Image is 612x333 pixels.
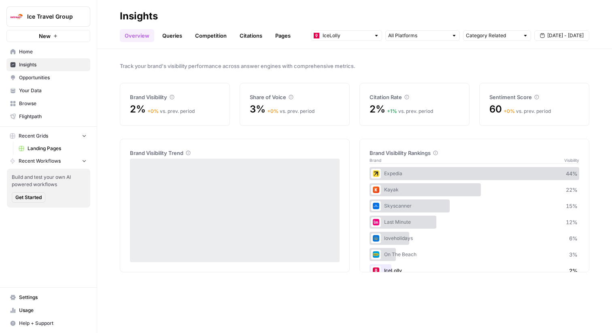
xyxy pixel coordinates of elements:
[19,87,87,94] span: Your Data
[370,199,579,212] div: Skyscanner
[504,108,551,115] div: vs. prev. period
[6,97,90,110] a: Browse
[27,13,76,21] span: Ice Travel Group
[147,108,159,114] span: + 0 %
[9,9,24,24] img: Ice Travel Group Logo
[157,29,187,42] a: Queries
[270,29,295,42] a: Pages
[6,6,90,27] button: Workspace: Ice Travel Group
[19,157,61,165] span: Recent Workflows
[387,108,433,115] div: vs. prev. period
[373,170,379,177] img: r1kj8td8zocxzhcrdgnlfi8d2cy7
[370,103,385,116] span: 2%
[373,235,379,242] img: 2il24ojel1ndxudm8au03bbwfarh
[323,32,370,40] input: IceLolly
[370,232,579,245] div: loveholidays
[267,108,278,114] span: + 0 %
[130,103,146,116] span: 2%
[566,170,578,178] span: 44 %
[12,174,85,188] span: Build and test your own AI powered workflows
[370,149,579,157] div: Brand Visibility Rankings
[370,93,459,101] div: Citation Rate
[6,155,90,167] button: Recent Workflows
[566,186,578,194] span: 22 %
[489,93,579,101] div: Sentiment Score
[569,250,578,259] span: 3 %
[147,108,195,115] div: vs. prev. period
[566,202,578,210] span: 15 %
[370,157,381,163] span: Brand
[19,100,87,107] span: Browse
[19,132,48,140] span: Recent Grids
[19,113,87,120] span: Flightpath
[564,157,579,163] span: Visibility
[19,320,87,327] span: Help + Support
[373,251,379,258] img: vmt57h8d3a06585xtwof0w9mocva
[120,62,589,70] span: Track your brand's visibility performance across answer engines with comprehensive metrics.
[19,61,87,68] span: Insights
[19,48,87,55] span: Home
[370,216,579,229] div: Last Minute
[6,130,90,142] button: Recent Grids
[250,93,340,101] div: Share of Voice
[15,142,90,155] a: Landing Pages
[39,32,51,40] span: New
[6,58,90,71] a: Insights
[370,183,579,196] div: Kayak
[373,203,379,209] img: 0xjkq6zdn1znilmewotr8sbx5pi6
[19,307,87,314] span: Usage
[190,29,232,42] a: Competition
[566,218,578,226] span: 12 %
[130,149,340,157] div: Brand Visibility Trend
[6,30,90,42] button: New
[373,187,379,193] img: 8lyndle57zug4cmo99tbxu7f8vm9
[547,32,584,39] span: [DATE] - [DATE]
[466,32,519,40] input: Category Related
[12,192,45,203] button: Get Started
[569,267,578,275] span: 2 %
[6,110,90,123] a: Flightpath
[6,84,90,97] a: Your Data
[569,234,578,242] span: 6 %
[15,194,42,201] span: Get Started
[373,267,379,274] img: sqdu30pkmjiecqp15v5obqakzgeh
[534,30,589,41] button: [DATE] - [DATE]
[489,103,502,116] span: 60
[267,108,314,115] div: vs. prev. period
[19,74,87,81] span: Opportunities
[6,304,90,317] a: Usage
[120,29,154,42] a: Overview
[504,108,515,114] span: + 0 %
[6,291,90,304] a: Settings
[120,10,158,23] div: Insights
[6,71,90,84] a: Opportunities
[370,248,579,261] div: On The Beach
[28,145,87,152] span: Landing Pages
[235,29,267,42] a: Citations
[370,167,579,180] div: Expedia
[6,317,90,330] button: Help + Support
[130,93,220,101] div: Brand Visibility
[6,45,90,58] a: Home
[388,32,448,40] input: All Platforms
[19,294,87,301] span: Settings
[373,219,379,225] img: w8ds4i17x2o0hvignto5r5uej30d
[370,264,579,277] div: IceLolly
[387,108,397,114] span: + 1 %
[250,103,266,116] span: 3%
